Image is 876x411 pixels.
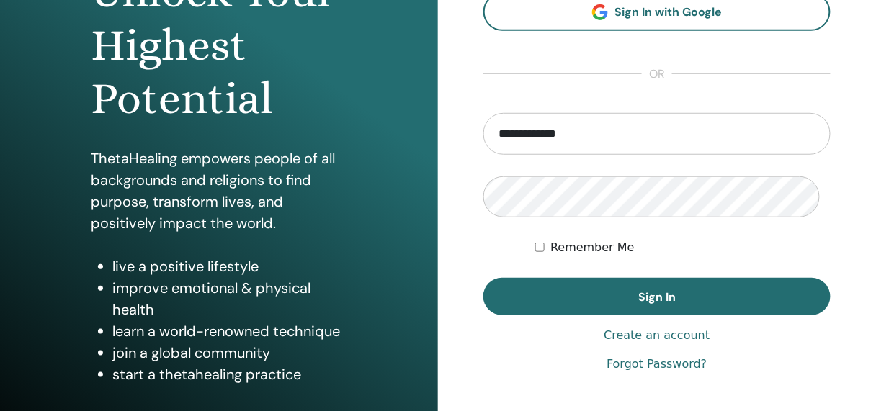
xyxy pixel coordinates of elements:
[615,4,723,19] span: Sign In with Google
[604,327,710,344] a: Create an account
[550,239,635,256] label: Remember Me
[112,320,347,342] li: learn a world-renowned technique
[112,256,347,277] li: live a positive lifestyle
[112,277,347,320] li: improve emotional & physical health
[483,278,831,315] button: Sign In
[91,148,347,234] p: ThetaHealing empowers people of all backgrounds and religions to find purpose, transform lives, a...
[112,363,347,385] li: start a thetahealing practice
[638,289,676,304] span: Sign In
[112,342,347,363] li: join a global community
[607,356,707,373] a: Forgot Password?
[535,239,831,256] div: Keep me authenticated indefinitely or until I manually logout
[642,66,672,83] span: or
